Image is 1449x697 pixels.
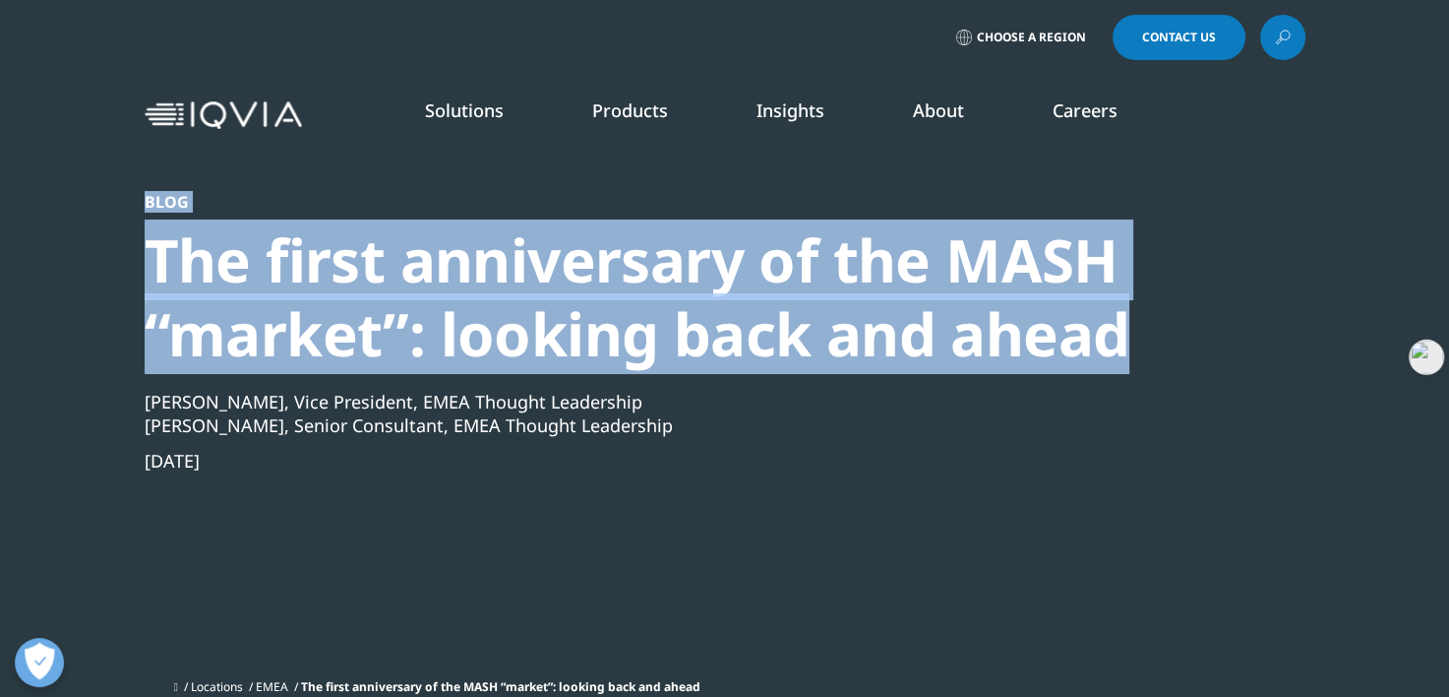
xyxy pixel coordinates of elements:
div: Blog [145,192,1199,212]
span: Contact Us [1142,32,1216,43]
div: [DATE] [145,449,1199,473]
a: EMEA [256,678,288,695]
a: Solutions [425,98,504,122]
a: Careers [1053,98,1117,122]
a: Insights [756,98,824,122]
a: Products [592,98,668,122]
a: Locations [191,678,243,695]
span: Choose a Region [977,30,1086,45]
img: IQVIA Healthcare Information Technology and Pharma Clinical Research Company [145,101,302,130]
a: About [913,98,964,122]
div: The first anniversary of the MASH “market”: looking back and ahead [145,223,1199,371]
span: The first anniversary of the MASH “market”: looking back and ahead [301,678,700,695]
div: [PERSON_NAME], Senior Consultant, EMEA Thought Leadership [145,413,1199,437]
a: Contact Us [1113,15,1245,60]
button: 打开偏好 [15,638,64,687]
div: [PERSON_NAME], Vice President, EMEA Thought Leadership [145,390,1199,413]
nav: Primary [310,69,1305,161]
